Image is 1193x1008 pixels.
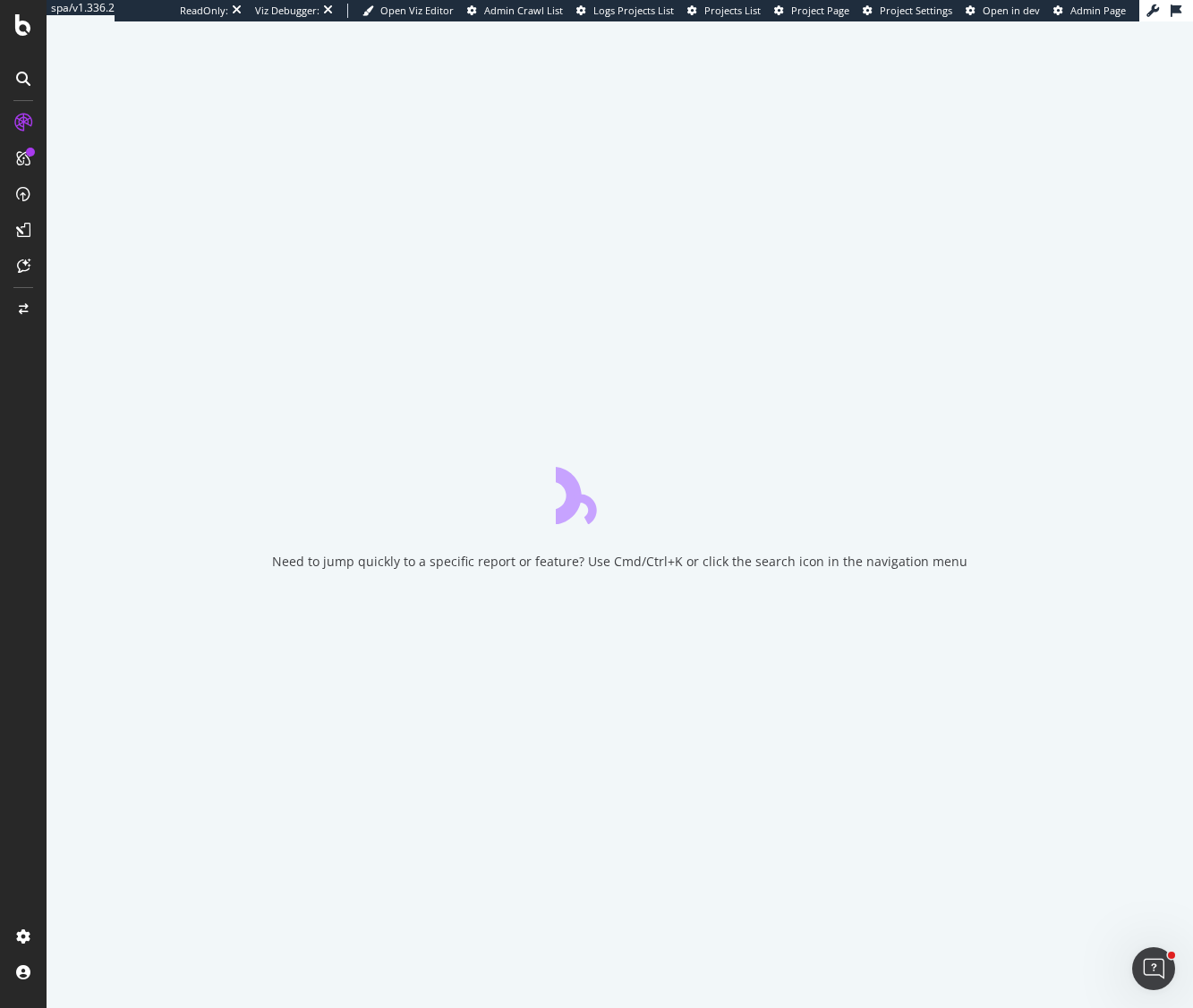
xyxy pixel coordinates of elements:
span: Project Page [791,4,849,17]
span: Admin Crawl List [484,4,563,17]
div: Need to jump quickly to a specific report or feature? Use Cmd/Ctrl+K or click the search icon in ... [272,553,967,571]
div: animation [556,460,685,524]
span: Projects List [704,4,761,17]
span: Open Viz Editor [380,4,454,17]
span: Admin Page [1070,4,1126,17]
a: Open Viz Editor [362,4,454,18]
div: Viz Debugger: [255,4,320,18]
a: Projects List [687,4,761,18]
span: Logs Projects List [593,4,674,17]
span: Open in dev [983,4,1040,17]
div: ReadOnly: [180,4,228,18]
a: Admin Page [1053,4,1126,18]
span: Project Settings [880,4,952,17]
a: Admin Crawl List [467,4,563,18]
a: Project Settings [863,4,952,18]
iframe: Intercom live chat [1132,947,1175,990]
a: Open in dev [966,4,1040,18]
a: Project Page [774,4,849,18]
a: Logs Projects List [576,4,674,18]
